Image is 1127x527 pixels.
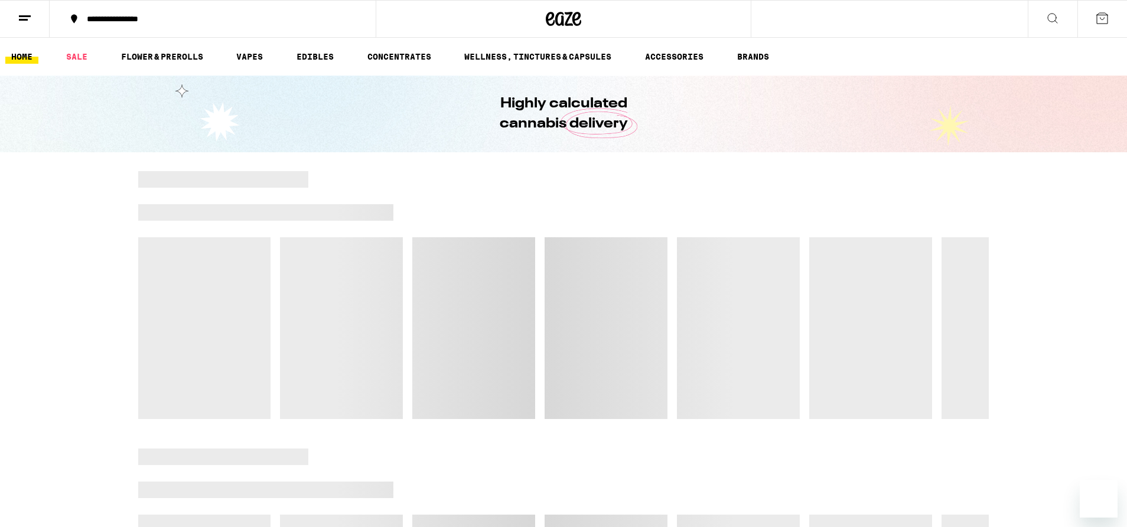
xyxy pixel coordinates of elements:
a: FLOWER & PREROLLS [115,50,209,64]
a: SALE [60,50,93,64]
iframe: Button to launch messaging window [1080,480,1118,518]
h1: Highly calculated cannabis delivery [466,94,661,134]
a: WELLNESS, TINCTURES & CAPSULES [458,50,617,64]
a: HOME [5,50,38,64]
a: VAPES [230,50,269,64]
a: CONCENTRATES [361,50,437,64]
a: EDIBLES [291,50,340,64]
a: ACCESSORIES [639,50,709,64]
a: BRANDS [731,50,775,64]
